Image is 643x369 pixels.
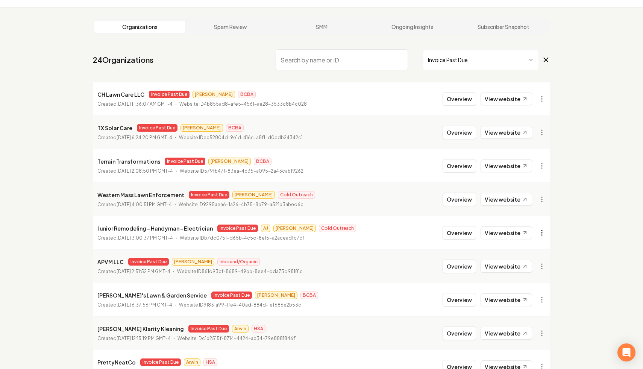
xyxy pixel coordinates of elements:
[193,91,235,98] span: [PERSON_NAME]
[255,292,297,299] span: [PERSON_NAME]
[458,21,549,33] a: Subscriber Snapshot
[97,268,170,275] p: Created
[185,21,276,33] a: Spam Review
[443,159,476,173] button: Overview
[617,343,635,361] div: Open Intercom Messenger
[208,158,251,165] span: [PERSON_NAME]
[481,193,532,206] a: View website
[140,358,181,366] span: Invoice Past Due
[443,126,476,139] button: Overview
[97,100,173,108] p: Created
[165,158,205,165] span: Invoice Past Due
[117,302,172,308] time: [DATE] 6:37:56 PM GMT-4
[443,226,476,240] button: Overview
[481,327,532,340] a: View website
[97,90,144,99] p: CH Lawn Care LLC
[97,257,124,266] p: APVM LLC
[443,193,476,206] button: Overview
[97,167,173,175] p: Created
[149,91,190,98] span: Invoice Past Due
[203,358,217,366] span: HSA
[117,135,172,140] time: [DATE] 6:24:20 PM GMT-4
[179,301,301,309] p: Website ID 91831a99-1fe4-40ad-884d-1ef686e2b53c
[177,268,303,275] p: Website ID 861d93cf-8689-49bb-8ee4-dda73d98181c
[232,191,275,199] span: [PERSON_NAME]
[172,258,214,266] span: [PERSON_NAME]
[97,301,172,309] p: Created
[179,201,303,208] p: Website ID 9295aea6-1a26-4b75-8b79-a521b3abed6c
[137,124,177,132] span: Invoice Past Due
[319,225,356,232] span: Cold Outreach
[94,21,185,33] a: Organizations
[276,21,367,33] a: SMM
[276,49,408,70] input: Search by name or ID
[180,124,223,132] span: [PERSON_NAME]
[226,124,244,132] span: BCBA
[97,358,136,367] p: PrettyNeatCo
[481,93,532,105] a: View website
[481,226,532,239] a: View website
[117,202,172,207] time: [DATE] 4:00:51 PM GMT-4
[481,260,532,273] a: View website
[481,159,532,172] a: View website
[97,157,160,166] p: Terrain Transformations
[217,225,258,232] span: Invoice Past Due
[481,126,532,139] a: View website
[273,225,316,232] span: [PERSON_NAME]
[211,292,252,299] span: Invoice Past Due
[184,358,200,366] span: Arwin
[367,21,458,33] a: Ongoing Insights
[443,326,476,340] button: Overview
[180,167,303,175] p: Website ID 579fb47f-83ea-4c35-a095-2a43cab19262
[97,190,184,199] p: Western Mass Lawn Enforcement
[188,325,229,333] span: Invoice Past Due
[117,168,173,174] time: [DATE] 2:08:50 PM GMT-4
[97,201,172,208] p: Created
[443,260,476,273] button: Overview
[97,123,132,132] p: TX Solar Care
[481,293,532,306] a: View website
[97,324,184,333] p: [PERSON_NAME] Klarity Kleaning
[97,335,171,342] p: Created
[97,224,213,233] p: Junior Remodeling - Handyman - Electrician
[128,258,169,266] span: Invoice Past Due
[177,335,297,342] p: Website ID c1b2515f-8714-4424-ac34-79e8881846f1
[179,100,307,108] p: Website ID 4b855ad8-afe5-4561-ae28-3533c8b4c028
[117,336,171,341] time: [DATE] 12:15:19 PM GMT-4
[252,325,265,333] span: HSA
[179,134,303,141] p: Website ID ec52804d-9e1d-416c-a8f1-d0edb24342c1
[254,158,271,165] span: BCBA
[189,191,229,199] span: Invoice Past Due
[97,134,172,141] p: Created
[443,293,476,307] button: Overview
[97,291,207,300] p: [PERSON_NAME]'s Lawn & Garden Service
[117,269,170,274] time: [DATE] 2:51:52 PM GMT-4
[180,234,304,242] p: Website ID b7dc0751-d65b-4c5d-8e15-a2aceadfc7cf
[217,258,260,266] span: Inbound/Organic
[443,92,476,106] button: Overview
[238,91,256,98] span: BCBA
[117,235,173,241] time: [DATE] 3:00:37 PM GMT-4
[300,292,318,299] span: BCBA
[232,325,249,333] span: Arwin
[97,234,173,242] p: Created
[93,55,153,65] a: 24Organizations
[278,191,315,199] span: Cold Outreach
[117,101,173,107] time: [DATE] 11:36:07 AM GMT-4
[261,225,270,232] span: AJ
